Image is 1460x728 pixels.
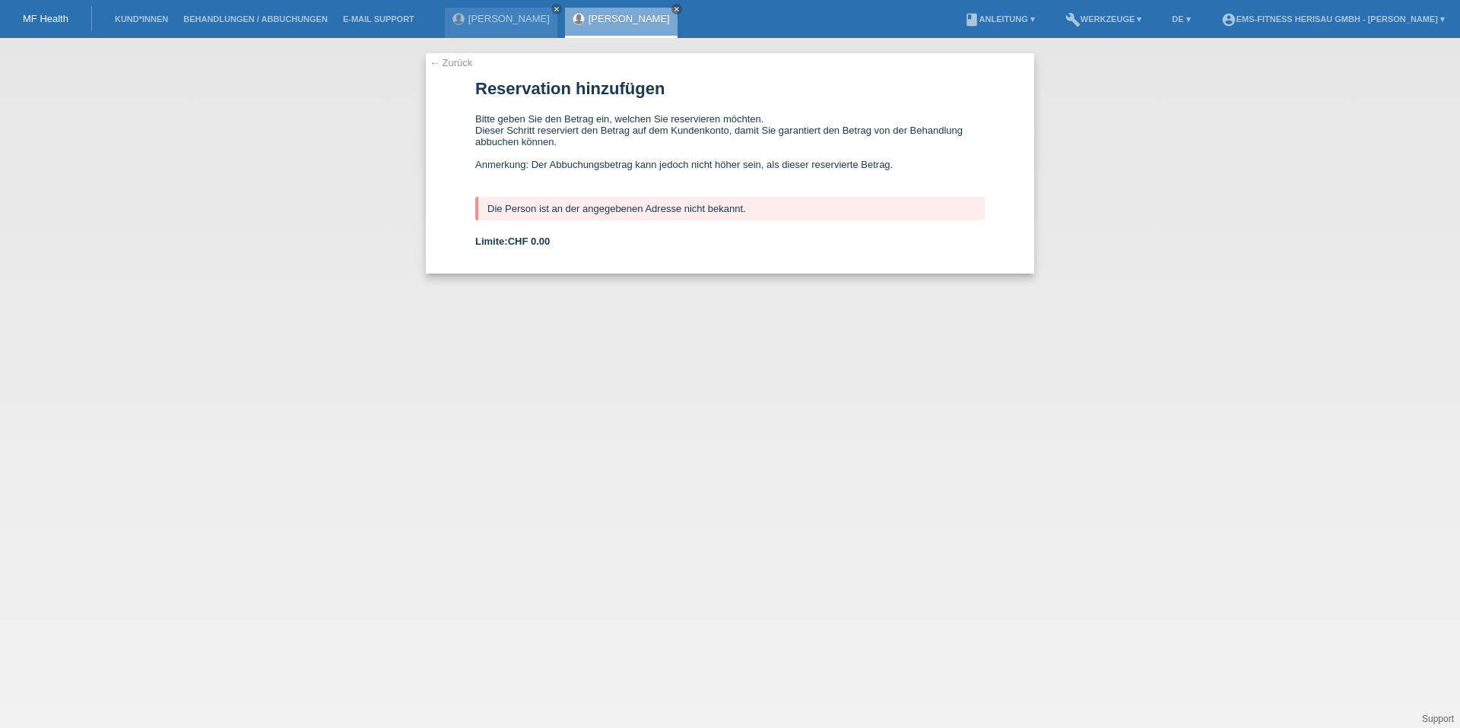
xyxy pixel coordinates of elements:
a: MF Health [23,13,68,24]
a: DE ▾ [1164,14,1198,24]
a: buildWerkzeuge ▾ [1058,14,1150,24]
div: Bitte geben Sie den Betrag ein, welchen Sie reservieren möchten. Dieser Schritt reserviert den Be... [475,113,985,182]
h1: Reservation hinzufügen [475,79,985,98]
a: Support [1422,714,1454,724]
i: account_circle [1221,12,1236,27]
b: Limite: [475,236,550,247]
a: E-Mail Support [335,14,422,24]
a: close [671,4,682,14]
a: close [551,4,562,14]
i: book [964,12,979,27]
i: build [1065,12,1081,27]
a: account_circleEMS-Fitness Herisau GmbH - [PERSON_NAME] ▾ [1214,14,1452,24]
i: close [553,5,560,13]
a: [PERSON_NAME] [468,13,550,24]
a: ← Zurück [430,57,472,68]
i: close [673,5,681,13]
a: bookAnleitung ▾ [957,14,1043,24]
div: Die Person ist an der angegebenen Adresse nicht bekannt. [475,197,985,220]
a: [PERSON_NAME] [589,13,670,24]
a: Kund*innen [107,14,176,24]
a: Behandlungen / Abbuchungen [176,14,335,24]
span: CHF 0.00 [508,236,551,247]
